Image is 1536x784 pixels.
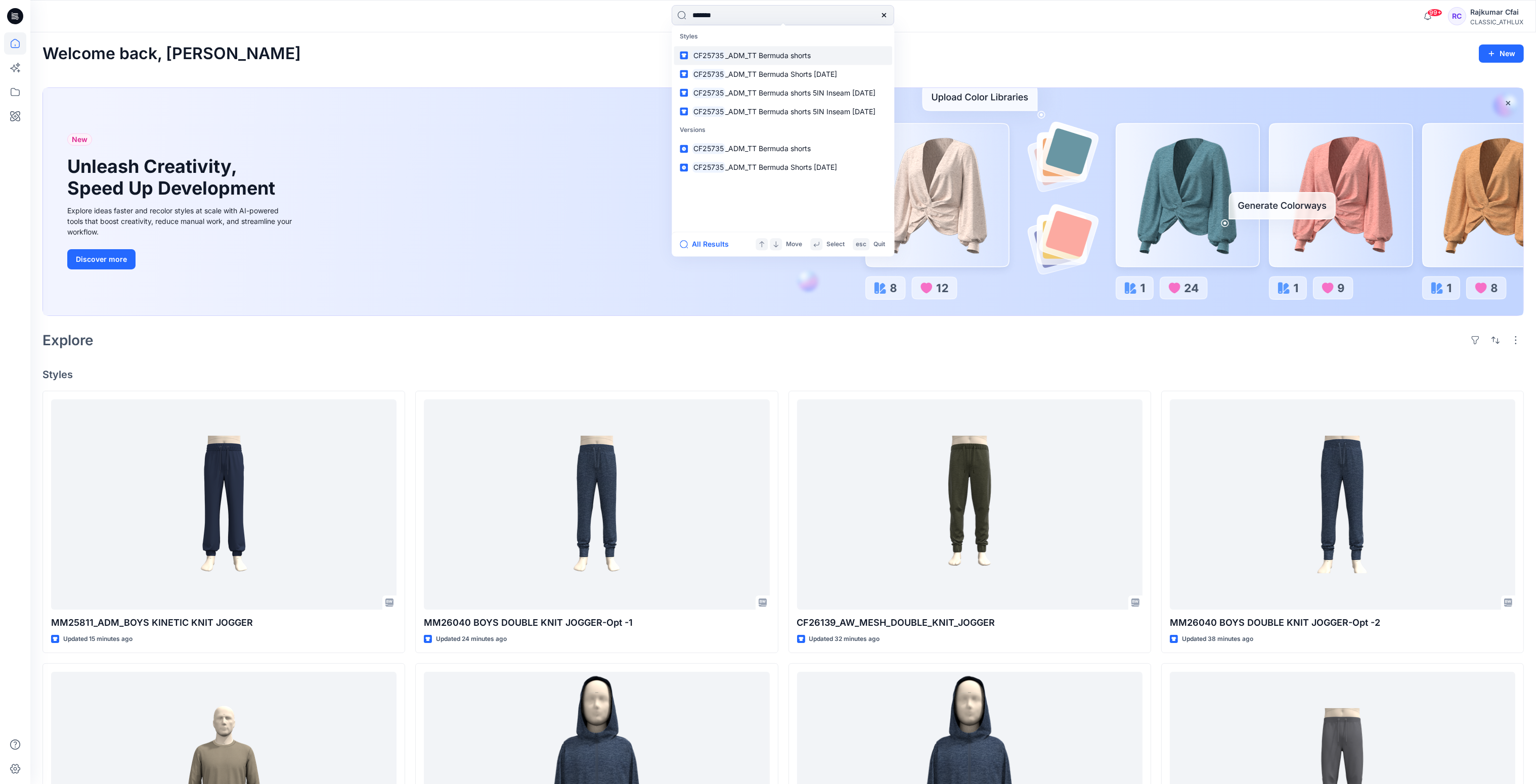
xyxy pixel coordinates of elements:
[725,51,811,60] span: _ADM_TT Bermuda shorts
[674,46,892,65] a: CF25735_ADM_TT Bermuda shorts
[692,143,725,155] mark: CF25735
[674,102,892,121] a: CF25735_ADM_TT Bermuda shorts 5IN Inseam [DATE]
[51,399,397,610] a: MM25811_ADM_BOYS KINETIC KNIT JOGGER
[63,634,133,644] p: Updated 15 minutes ago
[1479,44,1524,63] button: New
[809,634,880,644] p: Updated 32 minutes ago
[692,50,725,61] mark: CF25735
[67,249,295,269] a: Discover more
[1427,9,1442,17] span: 99+
[725,88,875,97] span: _ADM_TT Bermuda shorts 5IN Inseam [DATE]
[674,65,892,83] a: CF25735_ADM_TT Bermuda Shorts [DATE]
[1470,6,1523,18] div: Rajkumar Cfai
[692,87,725,99] mark: CF25735
[725,70,837,78] span: _ADM_TT Bermuda Shorts [DATE]
[51,616,397,630] p: MM25811_ADM_BOYS KINETIC KNIT JOGGER
[680,238,735,250] button: All Results
[1448,7,1466,25] div: RC
[424,399,769,610] a: MM26040 BOYS DOUBLE KNIT JOGGER-Opt -1
[42,368,1524,381] h4: Styles
[856,239,866,250] p: esc
[67,156,280,199] h1: Unleash Creativity, Speed Up Development
[826,239,845,250] p: Select
[725,145,811,153] span: _ADM_TT Bermuda shorts
[42,332,94,348] h2: Explore
[797,399,1143,610] a: CF26139_AW_MESH_DOUBLE_KNIT_JOGGER
[67,205,295,237] div: Explore ideas faster and recolor styles at scale with AI-powered tools that boost creativity, red...
[674,121,892,140] p: Versions
[725,107,875,116] span: _ADM_TT Bermuda shorts 5IN Inseam [DATE]
[692,106,725,117] mark: CF25735
[674,27,892,46] p: Styles
[725,163,837,172] span: _ADM_TT Bermuda Shorts [DATE]
[72,133,87,146] span: New
[797,616,1143,630] p: CF26139_AW_MESH_DOUBLE_KNIT_JOGGER
[1170,399,1515,610] a: MM26040 BOYS DOUBLE KNIT JOGGER-Opt -2
[692,68,725,80] mark: CF25735
[786,239,802,250] p: Move
[674,158,892,177] a: CF25735_ADM_TT Bermuda Shorts [DATE]
[873,239,885,250] p: Quit
[692,162,725,173] mark: CF25735
[1182,634,1253,644] p: Updated 38 minutes ago
[674,83,892,102] a: CF25735_ADM_TT Bermuda shorts 5IN Inseam [DATE]
[42,44,301,63] h2: Welcome back, [PERSON_NAME]
[674,140,892,158] a: CF25735_ADM_TT Bermuda shorts
[1170,616,1515,630] p: MM26040 BOYS DOUBLE KNIT JOGGER-Opt -2
[424,616,769,630] p: MM26040 BOYS DOUBLE KNIT JOGGER-Opt -1
[67,249,136,269] button: Discover more
[436,634,507,644] p: Updated 24 minutes ago
[1470,18,1523,26] div: CLASSIC_ATHLUX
